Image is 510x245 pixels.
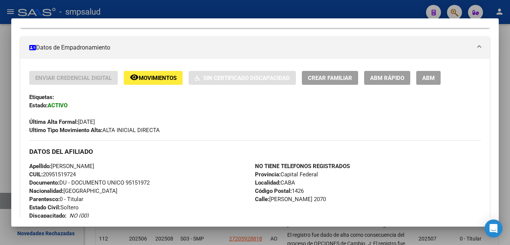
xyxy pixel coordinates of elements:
span: [GEOGRAPHIC_DATA] [29,188,117,194]
mat-panel-title: Datos de Empadronamiento [29,43,472,52]
span: DU - DOCUMENTO UNICO 95151972 [29,179,150,186]
span: 0 - Titular [29,196,83,203]
strong: Estado Civil: [29,204,60,211]
span: 20951519724 [29,171,76,178]
button: Sin Certificado Discapacidad [189,71,296,85]
span: Soltero [29,204,79,211]
button: ABM Rápido [364,71,410,85]
strong: Nacionalidad: [29,188,63,194]
strong: Documento: [29,179,59,186]
h3: DATOS DEL AFILIADO [29,147,481,156]
strong: NO TIENE TELEFONOS REGISTRADOS [255,163,350,170]
span: ABM Rápido [370,75,404,81]
button: ABM [416,71,441,85]
button: Crear Familiar [302,71,358,85]
mat-icon: remove_red_eye [130,73,139,82]
button: Movimientos [124,71,183,85]
strong: Calle: [255,196,269,203]
button: Enviar Credencial Digital [29,71,118,85]
span: CABA [255,179,295,186]
span: Movimientos [139,75,177,81]
strong: ACTIVO [48,102,67,109]
span: [DATE] [29,119,95,125]
i: NO (00) [69,212,88,219]
strong: Localidad: [255,179,280,186]
mat-expansion-panel-header: Datos de Empadronamiento [20,36,490,59]
strong: Etiquetas: [29,94,54,101]
strong: CUIL: [29,171,43,178]
span: Capital Federal [255,171,318,178]
span: Sin Certificado Discapacidad [203,75,290,81]
strong: Discapacitado: [29,212,66,219]
span: ABM [422,75,435,81]
strong: Ultimo Tipo Movimiento Alta: [29,127,102,134]
strong: Última Alta Formal: [29,119,78,125]
strong: Apellido: [29,163,51,170]
span: Crear Familiar [308,75,352,81]
span: 1426 [255,188,304,194]
div: Open Intercom Messenger [484,219,502,237]
strong: Provincia: [255,171,280,178]
strong: Parentesco: [29,196,60,203]
strong: Estado: [29,102,48,109]
strong: Código Postal: [255,188,292,194]
span: [PERSON_NAME] [29,163,94,170]
span: [PERSON_NAME] 2070 [255,196,326,203]
span: ALTA INICIAL DIRECTA [29,127,160,134]
span: Enviar Credencial Digital [35,75,112,81]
